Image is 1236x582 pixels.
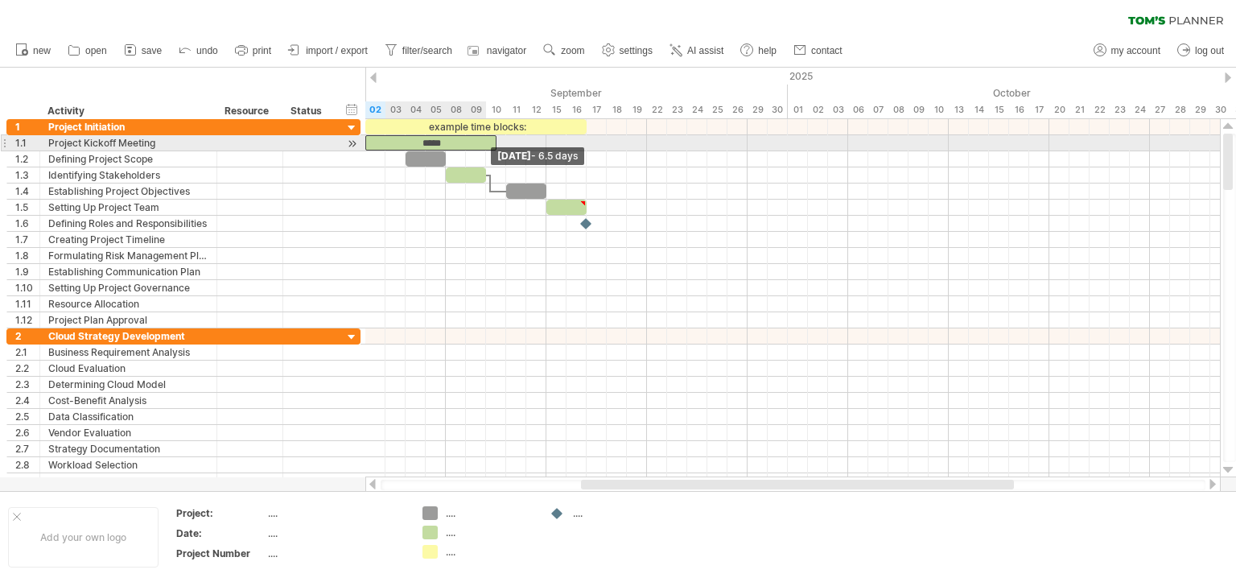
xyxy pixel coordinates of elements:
[15,345,39,360] div: 2.1
[808,101,828,118] div: Thursday, 2 October 2025
[587,101,607,118] div: Wednesday, 17 September 2025
[15,119,39,134] div: 1
[465,40,531,61] a: navigator
[176,547,265,560] div: Project Number
[48,264,208,279] div: Establishing Communication Plan
[506,101,526,118] div: Thursday, 11 September 2025
[15,200,39,215] div: 1.5
[406,101,426,118] div: Thursday, 4 September 2025
[268,526,403,540] div: ....
[15,216,39,231] div: 1.6
[598,40,657,61] a: settings
[573,506,661,520] div: ....
[546,101,566,118] div: Monday, 15 September 2025
[402,45,452,56] span: filter/search
[566,101,587,118] div: Tuesday, 16 September 2025
[48,409,208,424] div: Data Classification
[85,45,107,56] span: open
[1130,101,1150,118] div: Friday, 24 October 2025
[15,457,39,473] div: 2.8
[446,101,466,118] div: Monday, 8 September 2025
[48,167,208,183] div: Identifying Stakeholders
[365,119,587,134] div: example time blocks:
[268,506,403,520] div: ....
[1111,45,1160,56] span: my account
[15,151,39,167] div: 1.2
[253,45,271,56] span: print
[888,101,908,118] div: Wednesday, 8 October 2025
[381,40,457,61] a: filter/search
[539,40,589,61] a: zoom
[47,103,208,119] div: Activity
[15,280,39,295] div: 1.10
[15,167,39,183] div: 1.3
[707,101,727,118] div: Thursday, 25 September 2025
[758,45,777,56] span: help
[365,101,385,118] div: Tuesday, 2 September 2025
[48,200,208,215] div: Setting Up Project Team
[48,151,208,167] div: Defining Project Scope
[15,296,39,312] div: 1.11
[344,135,360,152] div: scroll to activity
[48,248,208,263] div: Formulating Risk Management Plan
[48,232,208,247] div: Creating Project Timeline
[15,393,39,408] div: 2.4
[647,101,667,118] div: Monday, 22 September 2025
[1210,101,1230,118] div: Thursday, 30 October 2025
[64,40,112,61] a: open
[48,425,208,440] div: Vendor Evaluation
[48,280,208,295] div: Setting Up Project Governance
[48,441,208,456] div: Strategy Documentation
[48,119,208,134] div: Project Initiation
[15,312,39,328] div: 1.12
[789,40,847,61] a: contact
[969,101,989,118] div: Tuesday, 14 October 2025
[48,457,208,473] div: Workload Selection
[15,184,39,199] div: 1.4
[446,545,534,559] div: ....
[561,45,584,56] span: zoom
[768,101,788,118] div: Tuesday, 30 September 2025
[15,425,39,440] div: 2.6
[196,45,218,56] span: undo
[8,507,159,568] div: Add your own logo
[345,85,788,101] div: September 2025
[466,101,486,118] div: Tuesday, 9 September 2025
[15,441,39,456] div: 2.7
[1009,101,1029,118] div: Thursday, 16 October 2025
[426,101,446,118] div: Friday, 5 September 2025
[15,377,39,392] div: 2.3
[665,40,728,61] a: AI assist
[788,101,808,118] div: Wednesday, 1 October 2025
[306,45,368,56] span: import / export
[491,147,584,165] div: [DATE]
[15,232,39,247] div: 1.7
[446,526,534,539] div: ....
[142,45,162,56] span: save
[687,45,723,56] span: AI assist
[531,150,578,162] span: - 6.5 days
[486,101,506,118] div: Wednesday, 10 September 2025
[48,361,208,376] div: Cloud Evaluation
[175,40,223,61] a: undo
[748,101,768,118] div: Monday, 29 September 2025
[1029,101,1049,118] div: Friday, 17 October 2025
[290,103,326,119] div: Status
[1090,101,1110,118] div: Wednesday, 22 October 2025
[949,101,969,118] div: Monday, 13 October 2025
[120,40,167,61] a: save
[385,101,406,118] div: Wednesday, 3 September 2025
[48,296,208,312] div: Resource Allocation
[1110,101,1130,118] div: Thursday, 23 October 2025
[811,45,843,56] span: contact
[15,264,39,279] div: 1.9
[620,45,653,56] span: settings
[727,101,748,118] div: Friday, 26 September 2025
[48,345,208,360] div: Business Requirement Analysis
[1090,40,1165,61] a: my account
[284,40,373,61] a: import / export
[908,101,929,118] div: Thursday, 9 October 2025
[1069,101,1090,118] div: Tuesday, 21 October 2025
[48,135,208,151] div: Project Kickoff Meeting
[627,101,647,118] div: Friday, 19 September 2025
